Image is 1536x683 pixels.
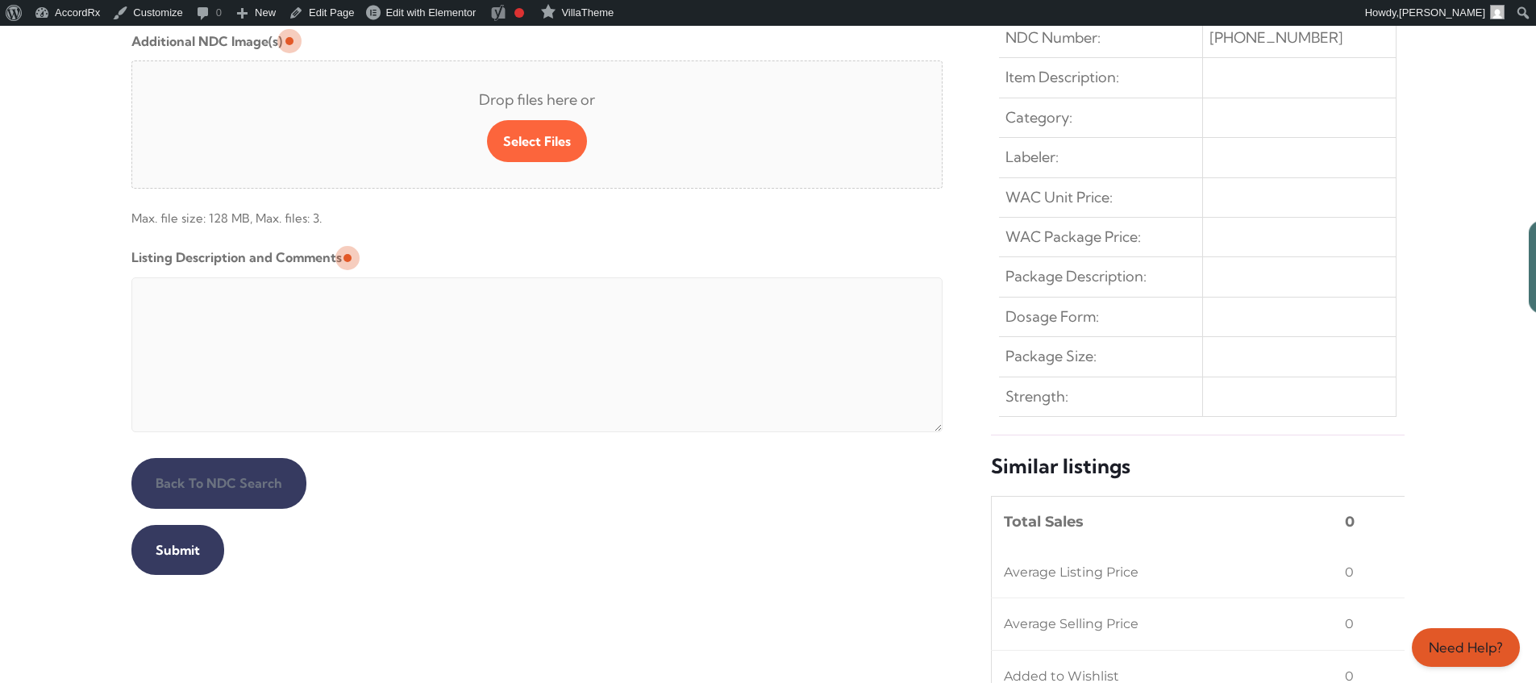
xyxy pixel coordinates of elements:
[514,8,524,18] div: Focus keyphrase not set
[158,87,917,113] span: Drop files here or
[131,195,943,231] span: Max. file size: 128 MB, Max. files: 3.
[1004,509,1084,535] span: Total Sales
[1005,25,1101,51] span: NDC Number:
[1004,611,1138,637] span: Average Selling Price
[385,6,476,19] span: Edit with Elementor
[487,120,587,162] button: select files, additional ndc image(s)
[131,244,342,270] label: Listing Description and Comments
[991,453,1405,480] h5: Similar listings
[1412,628,1520,667] a: Need Help?
[1345,509,1355,535] span: 0
[1005,144,1059,170] span: Labeler:
[1004,560,1138,585] span: Average Listing Price
[1005,384,1068,410] span: Strength:
[131,525,224,575] input: Submit
[1005,105,1072,131] span: Category:
[1209,25,1343,51] span: [PHONE_NUMBER]
[131,28,282,54] label: Additional NDC Image(s)
[1345,611,1354,637] span: 0
[1005,344,1097,369] span: Package Size:
[1005,224,1141,250] span: WAC Package Price:
[1005,185,1113,210] span: WAC Unit Price:
[1345,560,1354,585] span: 0
[1005,304,1099,330] span: Dosage Form:
[1005,264,1147,289] span: Package Description:
[131,458,306,508] input: Back to NDC Search
[1005,65,1119,90] span: Item Description:
[1399,6,1485,19] span: [PERSON_NAME]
